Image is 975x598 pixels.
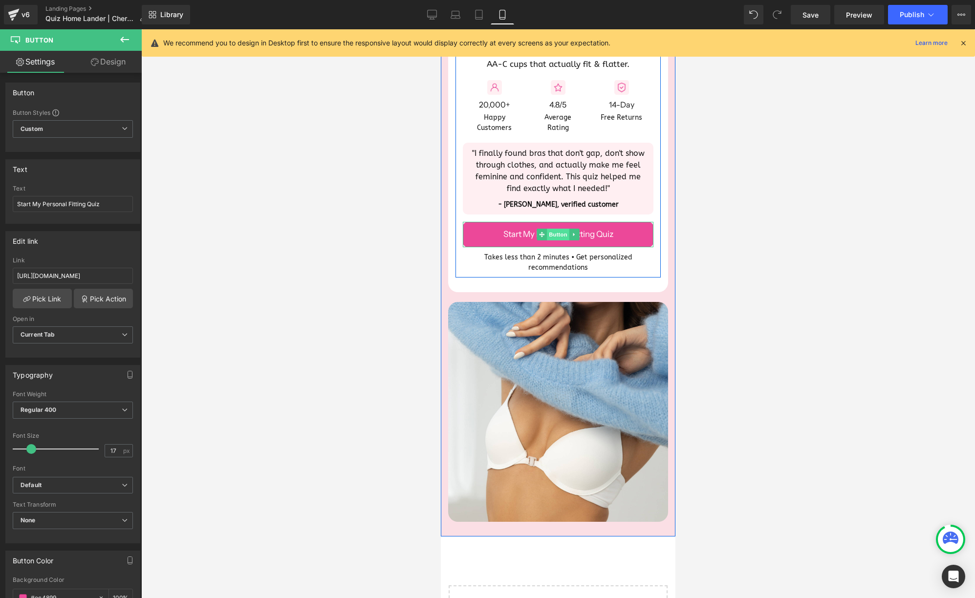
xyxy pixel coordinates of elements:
[160,10,183,19] span: Library
[13,391,133,398] div: Font Weight
[21,125,43,133] b: Custom
[20,8,32,21] div: v6
[952,5,971,24] button: More
[129,199,139,211] a: Expand / Collapse
[45,5,154,13] a: Landing Pages
[900,11,924,19] span: Publish
[123,448,131,454] span: px
[13,83,34,97] div: Button
[163,38,610,48] p: We recommend you to design in Desktop first to ensure the responsive layout would display correct...
[834,5,884,24] a: Preview
[13,257,133,264] div: Link
[13,365,53,379] div: Typography
[22,16,213,41] p: Finally, [PERSON_NAME] designed specifically for AA-C cups that actually fit & flatter.
[21,331,55,338] b: Current Tab
[467,5,491,24] a: Tablet
[22,223,213,243] p: Takes less than 2 minutes • Get personalized recommendations
[420,5,444,24] a: Desktop
[93,70,142,81] h1: 4.8/5
[13,551,53,565] div: Button Color
[13,108,133,116] div: Button Styles
[21,516,36,524] b: None
[13,232,39,245] div: Edit link
[74,289,133,308] a: Pick Action
[13,316,133,322] div: Open in
[744,5,763,24] button: Undo
[491,5,514,24] a: Mobile
[63,199,173,212] span: Start My Personal Fitting Quiz
[13,160,27,173] div: Text
[13,432,133,439] div: Font Size
[29,70,78,81] h1: 20,000+
[13,185,133,192] div: Text
[29,83,78,104] p: Happy Customers
[444,5,467,24] a: Laptop
[846,10,872,20] span: Preview
[13,501,133,508] div: Text Transform
[13,268,133,284] input: https://your-shop.myshopify.com
[13,577,133,583] div: Background Color
[57,171,178,179] strong: - [PERSON_NAME], verified customer
[767,5,787,24] button: Redo
[106,199,129,211] span: Button
[142,5,190,24] a: New Library
[73,51,144,73] a: Design
[21,481,42,490] i: Default
[13,465,133,472] div: Font
[21,406,57,413] b: Regular 400
[156,83,205,93] p: Free Returns
[4,5,38,24] a: v6
[911,37,952,49] a: Learn more
[25,36,53,44] span: Button
[29,118,205,165] p: "I finally found bras that don't gap, don't show through clothes, and actually make me feel femin...
[156,70,205,81] h1: 14-Day
[888,5,948,24] button: Publish
[942,565,965,588] div: Open Intercom Messenger
[802,10,819,20] span: Save
[13,289,72,308] a: Pick Link
[45,15,135,22] span: Quiz Home Lander | Cherries
[93,83,142,104] p: Average Rating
